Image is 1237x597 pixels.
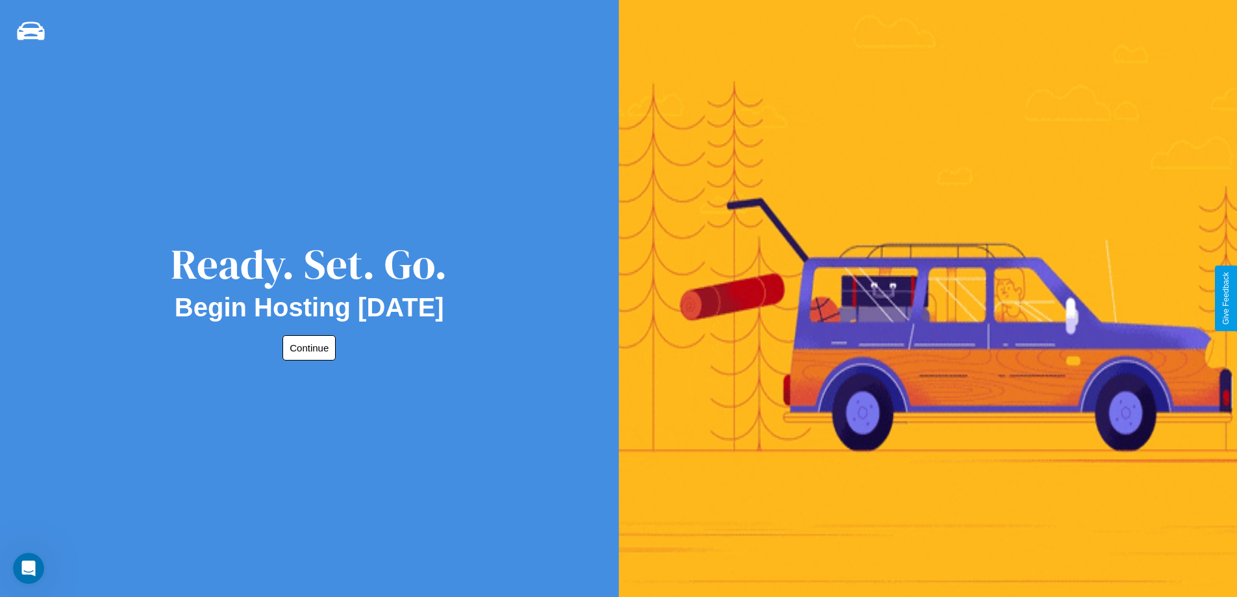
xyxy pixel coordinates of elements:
button: Continue [282,335,336,361]
h2: Begin Hosting [DATE] [175,293,444,322]
div: Ready. Set. Go. [171,235,447,293]
iframe: Intercom live chat [13,553,44,584]
div: Give Feedback [1221,272,1231,325]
